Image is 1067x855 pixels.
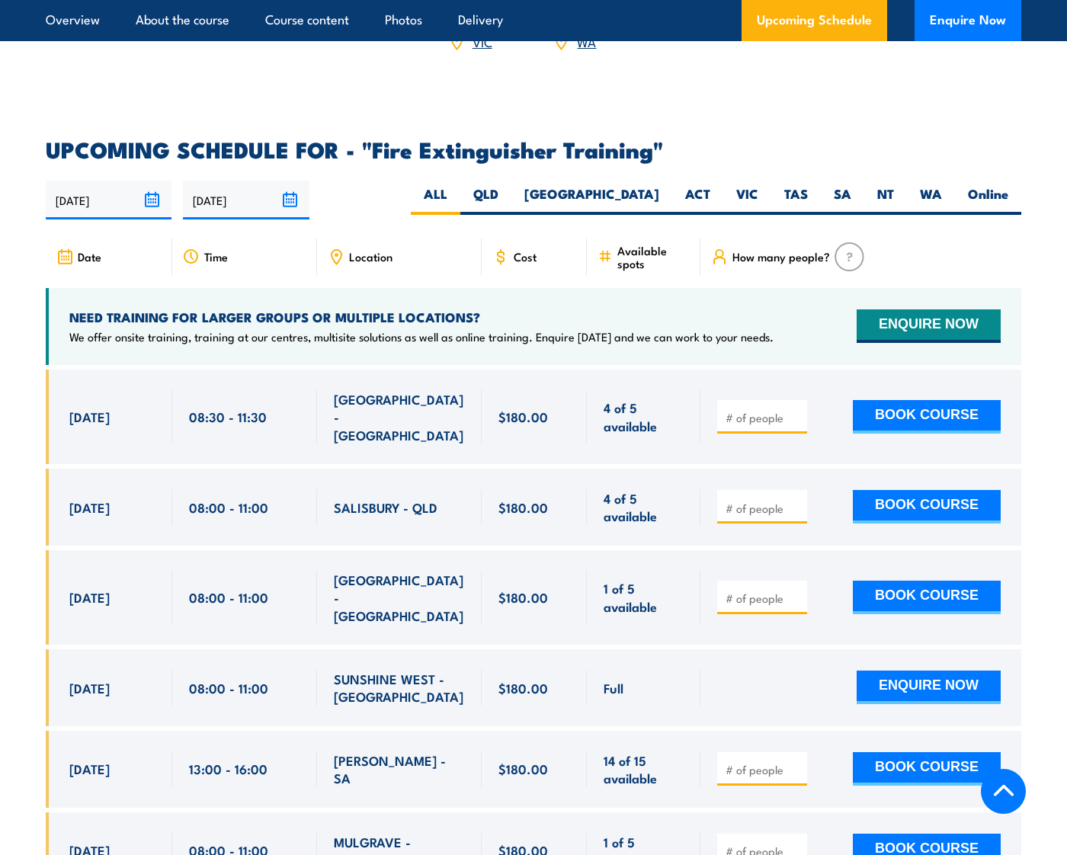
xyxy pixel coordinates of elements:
[46,139,1021,159] h2: UPCOMING SCHEDULE FOR - "Fire Extinguisher Training"
[69,679,110,696] span: [DATE]
[857,671,1001,704] button: ENQUIRE NOW
[907,185,955,215] label: WA
[69,309,774,325] h4: NEED TRAINING FOR LARGER GROUPS OR MULTIPLE LOCATIONS?
[604,489,684,525] span: 4 of 5 available
[334,390,465,444] span: [GEOGRAPHIC_DATA] - [GEOGRAPHIC_DATA]
[46,181,171,219] input: From date
[473,32,492,50] a: VIC
[853,581,1001,614] button: BOOK COURSE
[498,679,548,696] span: $180.00
[857,309,1001,343] button: ENQUIRE NOW
[955,185,1021,215] label: Online
[723,185,771,215] label: VIC
[189,408,267,425] span: 08:30 - 11:30
[334,670,465,706] span: SUNSHINE WEST - [GEOGRAPHIC_DATA]
[853,490,1001,524] button: BOOK COURSE
[577,32,596,50] a: WA
[189,679,268,696] span: 08:00 - 11:00
[189,760,268,777] span: 13:00 - 16:00
[853,400,1001,434] button: BOOK COURSE
[617,244,690,270] span: Available spots
[349,250,393,263] span: Location
[69,408,110,425] span: [DATE]
[604,751,684,787] span: 14 of 15 available
[498,588,548,606] span: $180.00
[411,185,460,215] label: ALL
[864,185,907,215] label: NT
[498,760,548,777] span: $180.00
[672,185,723,215] label: ACT
[514,250,537,263] span: Cost
[204,250,228,263] span: Time
[726,501,802,516] input: # of people
[604,579,684,615] span: 1 of 5 available
[69,760,110,777] span: [DATE]
[853,752,1001,786] button: BOOK COURSE
[732,250,830,263] span: How many people?
[460,185,511,215] label: QLD
[334,498,437,516] span: SALISBURY - QLD
[726,762,802,777] input: # of people
[511,185,672,215] label: [GEOGRAPHIC_DATA]
[334,751,465,787] span: [PERSON_NAME] - SA
[334,571,465,624] span: [GEOGRAPHIC_DATA] - [GEOGRAPHIC_DATA]
[189,588,268,606] span: 08:00 - 11:00
[771,185,821,215] label: TAS
[189,498,268,516] span: 08:00 - 11:00
[726,591,802,606] input: # of people
[69,588,110,606] span: [DATE]
[498,498,548,516] span: $180.00
[69,498,110,516] span: [DATE]
[498,408,548,425] span: $180.00
[726,410,802,425] input: # of people
[604,399,684,434] span: 4 of 5 available
[604,679,623,696] span: Full
[78,250,101,263] span: Date
[183,181,309,219] input: To date
[821,185,864,215] label: SA
[69,329,774,344] p: We offer onsite training, training at our centres, multisite solutions as well as online training...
